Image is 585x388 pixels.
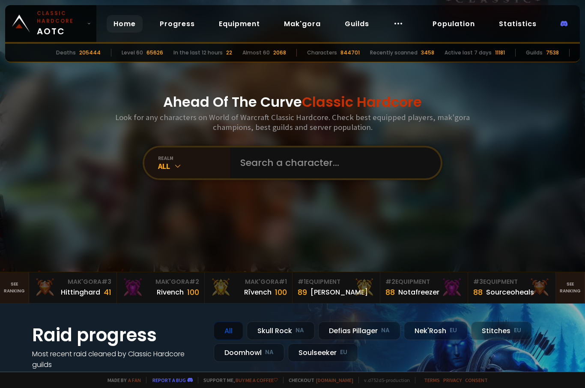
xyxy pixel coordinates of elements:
a: Progress [153,15,202,33]
div: realm [158,155,230,161]
a: Consent [465,377,488,383]
div: Almost 60 [242,49,270,57]
div: All [214,322,243,340]
div: Deaths [56,49,76,57]
a: See all progress [32,370,88,380]
div: Level 60 [122,49,143,57]
a: Guilds [338,15,376,33]
small: Classic Hardcore [37,9,84,25]
h1: Ahead Of The Curve [163,92,422,112]
small: EU [450,326,457,335]
div: Equipment [385,277,463,286]
div: Mak'Gora [122,277,199,286]
a: Seeranking [556,272,585,303]
div: Rivench [157,287,184,298]
small: NA [381,326,390,335]
span: # 2 [385,277,395,286]
small: NA [265,348,274,357]
div: All [158,161,230,171]
div: Sourceoheals [486,287,534,298]
div: Equipment [298,277,375,286]
span: # 3 [101,277,111,286]
div: Hittinghard [61,287,100,298]
div: Doomhowl [214,343,284,362]
a: Home [107,15,143,33]
span: Support me, [198,377,278,383]
div: 2068 [273,49,286,57]
div: Defias Pillager [318,322,400,340]
div: 41 [104,286,111,298]
a: #1Equipment89[PERSON_NAME] [292,272,380,303]
a: Classic HardcoreAOTC [5,5,96,42]
div: 65626 [146,49,163,57]
div: 100 [275,286,287,298]
div: 89 [298,286,307,298]
div: 3458 [421,49,434,57]
span: Made by [102,377,141,383]
div: 205444 [79,49,101,57]
span: Classic Hardcore [302,92,422,111]
a: Population [426,15,482,33]
span: # 1 [298,277,306,286]
a: Mak'Gora#1Rîvench100 [205,272,292,303]
div: Guilds [526,49,543,57]
a: Mak'gora [277,15,328,33]
div: 88 [473,286,483,298]
div: 88 [385,286,395,298]
div: Notafreezer [398,287,439,298]
div: Mak'Gora [34,277,111,286]
small: NA [295,326,304,335]
div: 22 [226,49,232,57]
div: Nek'Rosh [404,322,468,340]
a: #3Equipment88Sourceoheals [468,272,556,303]
a: a fan [128,377,141,383]
a: Terms [424,377,440,383]
span: v. d752d5 - production [358,377,410,383]
span: Checkout [283,377,353,383]
small: EU [514,326,521,335]
div: 844701 [340,49,360,57]
a: Buy me a coffee [236,377,278,383]
h1: Raid progress [32,322,203,349]
div: Soulseeker [288,343,358,362]
a: #2Equipment88Notafreezer [380,272,468,303]
span: AOTC [37,9,84,38]
a: Equipment [212,15,267,33]
div: 11181 [495,49,505,57]
div: Stitches [471,322,532,340]
input: Search a character... [235,147,430,178]
a: Report a bug [152,377,186,383]
h4: Most recent raid cleaned by Classic Hardcore guilds [32,349,203,370]
a: Privacy [443,377,462,383]
a: [DOMAIN_NAME] [316,377,353,383]
span: # 2 [189,277,199,286]
div: Characters [307,49,337,57]
span: # 3 [473,277,483,286]
div: [PERSON_NAME] [310,287,368,298]
span: # 1 [279,277,287,286]
div: 100 [187,286,199,298]
a: Statistics [492,15,543,33]
div: Mak'Gora [210,277,287,286]
div: In the last 12 hours [173,49,223,57]
div: Active last 7 days [445,49,492,57]
div: Recently scanned [370,49,418,57]
h3: Look for any characters on World of Warcraft Classic Hardcore. Check best equipped players, mak'g... [112,112,473,132]
a: Mak'Gora#2Rivench100 [117,272,205,303]
small: EU [340,348,347,357]
div: Rîvench [244,287,272,298]
a: Mak'Gora#3Hittinghard41 [29,272,117,303]
div: Skull Rock [247,322,315,340]
div: Equipment [473,277,550,286]
div: 7538 [546,49,559,57]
